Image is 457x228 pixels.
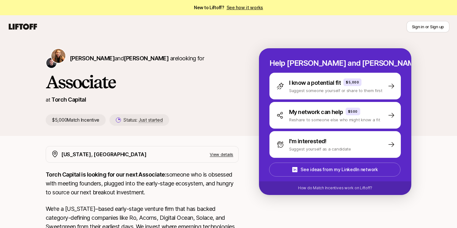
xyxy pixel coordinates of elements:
[289,78,341,87] p: I know a potential fit
[289,108,343,117] p: My network can help
[139,117,163,123] span: Just started
[289,146,351,152] p: Suggest yourself as a candidate
[46,170,239,197] p: someone who is obsessed with meeting founders, plugged into the early-stage ecosystem, and hungry...
[289,117,380,123] p: Reshare to someone else who might know a fit
[46,114,106,126] p: $5,000 Match Incentive
[227,5,263,10] a: See how it works
[46,96,50,104] p: at
[289,137,327,146] p: I'm interested!
[210,151,233,158] p: View details
[70,55,115,62] span: [PERSON_NAME]
[124,55,169,62] span: [PERSON_NAME]
[269,59,401,68] p: Help [PERSON_NAME] and [PERSON_NAME] hire
[348,109,358,114] p: $500
[46,171,166,178] strong: Torch Capital is looking for our next Associate:
[51,96,86,103] a: Torch Capital
[51,49,65,63] img: Katie Reiner
[46,58,56,68] img: Christopher Harper
[298,185,372,191] p: How do Match Incentives work on Liftoff?
[289,87,382,94] p: Suggest someone yourself or share to them first
[407,21,449,32] button: Sign in or Sign up
[301,166,378,173] p: See ideas from my LinkedIn network
[269,163,401,177] button: See ideas from my LinkedIn network
[123,116,162,124] p: Status:
[346,80,359,85] p: $5,000
[46,72,239,91] h1: Associate
[194,4,263,11] span: New to Liftoff?
[61,150,147,158] p: [US_STATE], [GEOGRAPHIC_DATA]
[115,55,169,62] span: and
[70,54,204,63] p: are looking for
